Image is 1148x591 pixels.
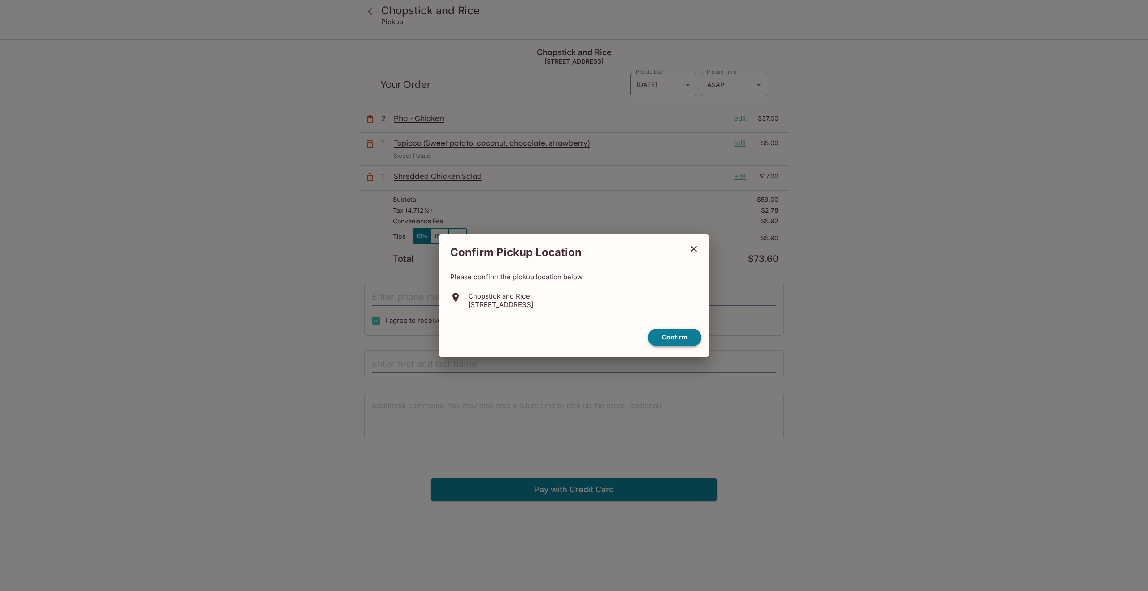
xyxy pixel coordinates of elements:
[468,300,533,309] p: [STREET_ADDRESS]
[648,329,701,346] button: confirm
[683,238,705,260] button: close
[439,241,683,264] h2: Confirm Pickup Location
[450,273,698,281] p: Please confirm the pickup location below.
[468,292,533,300] p: Chopstick and Rice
